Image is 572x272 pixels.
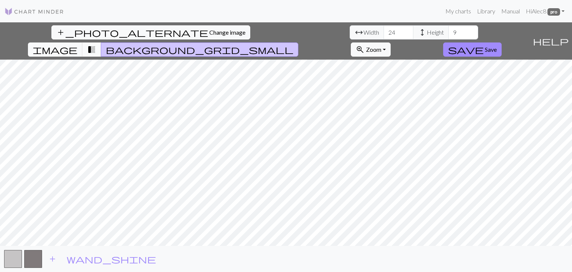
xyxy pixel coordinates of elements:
[363,28,379,37] span: Width
[43,252,62,266] button: Add color
[4,7,64,16] img: Logo
[498,4,523,19] a: Manual
[442,4,474,19] a: My charts
[427,28,444,37] span: Height
[547,8,560,16] span: pro
[485,46,497,53] span: Save
[530,22,572,60] button: Help
[366,46,381,53] span: Zoom
[351,42,391,57] button: Zoom
[51,25,250,39] button: Change image
[62,252,161,266] button: Auto pick colours
[356,44,365,55] span: zoom_in
[33,44,77,55] span: image
[56,27,208,38] span: add_photo_alternate
[448,44,484,55] span: save
[355,27,363,38] span: arrow_range
[533,36,569,46] span: help
[48,254,57,264] span: add
[106,44,293,55] span: background_grid_small
[523,4,568,19] a: HiAlec8 pro
[209,29,245,36] span: Change image
[418,27,427,38] span: height
[87,44,96,55] span: transition_fade
[443,42,502,57] button: Save
[474,4,498,19] a: Library
[67,254,156,264] span: wand_shine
